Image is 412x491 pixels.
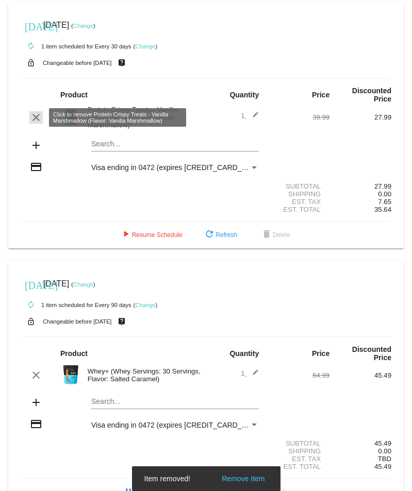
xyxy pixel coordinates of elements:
small: Changeable before [DATE] [43,318,112,325]
span: 0.00 [378,190,391,198]
button: Remove Item [219,473,268,484]
a: Change [135,302,155,308]
mat-icon: add [30,139,42,151]
simple-snack-bar: Item removed! [144,473,268,484]
strong: Quantity [229,349,259,358]
span: TBD [378,455,391,463]
div: Est. Total [268,463,329,470]
button: Refresh [195,226,245,244]
span: 35.64 [374,206,391,213]
img: Image-1-Carousel-Whey-2lb-Salted-Caramel-no-badge.png [60,364,81,385]
span: Refresh [203,231,237,239]
div: 27.99 [329,113,391,121]
mat-icon: clear [30,111,42,124]
mat-icon: [DATE] [25,20,37,32]
div: 64.99 [268,371,329,379]
span: 7.65 [378,198,391,206]
div: 27.99 [329,182,391,190]
mat-icon: edit [246,369,259,381]
mat-icon: lock_open [25,56,37,70]
mat-icon: autorenew [25,299,37,311]
strong: Discounted Price [352,87,391,103]
div: Subtotal [268,182,329,190]
div: Est. Total [268,206,329,213]
mat-icon: [DATE] [25,278,37,291]
div: 39.99 [268,113,329,121]
span: 1 [241,112,259,120]
mat-icon: play_arrow [120,229,132,241]
div: Shipping [268,190,329,198]
button: Resume Schedule [111,226,191,244]
mat-icon: live_help [116,56,128,70]
small: Changeable before [DATE] [43,60,112,66]
strong: Product [60,349,88,358]
mat-icon: edit [246,111,259,124]
small: 1 item scheduled for Every 90 days [21,302,131,308]
mat-select: Payment Method [91,163,259,172]
div: 45.49 [329,439,391,447]
small: ( ) [71,23,95,29]
span: Resume Schedule [120,231,183,239]
button: Delete [252,226,299,244]
a: Change [73,281,93,287]
span: 45.49 [374,463,391,470]
mat-icon: add [30,396,42,409]
div: Shipping [268,447,329,455]
small: ( ) [134,43,158,49]
strong: Price [312,91,329,99]
strong: Product [60,91,88,99]
mat-icon: credit_card [30,161,42,173]
strong: Price [312,349,329,358]
div: Est. Tax [268,455,329,463]
div: Protein Crispy Treats - Vanilla Marshmallow (Flavor: Vanilla Marshmallow) [83,106,206,129]
mat-icon: autorenew [25,40,37,53]
small: ( ) [71,281,95,287]
mat-icon: clear [30,369,42,381]
mat-select: Payment Method [91,421,259,429]
span: Delete [260,231,291,239]
mat-icon: refresh [203,229,216,241]
div: Whey+ (Whey Servings: 30 Servings, Flavor: Salted Caramel) [83,367,206,383]
a: Change [73,23,93,29]
div: 45.49 [329,371,391,379]
a: Change [135,43,155,49]
div: Est. Tax [268,198,329,206]
mat-icon: delete [260,229,273,241]
span: Visa ending in 0472 (expires [CREDIT_CARD_DATA]) [91,421,264,429]
div: Subtotal [268,439,329,447]
strong: Discounted Price [352,345,391,362]
img: Crispy-Treat-Box-1000x1000-1.png [60,106,81,127]
small: 1 item scheduled for Every 30 days [21,43,131,49]
span: Visa ending in 0472 (expires [CREDIT_CARD_DATA]) [91,163,264,172]
input: Search... [91,398,259,406]
span: 1 [241,369,259,377]
mat-icon: lock_open [25,315,37,328]
input: Search... [91,140,259,148]
mat-icon: live_help [116,315,128,328]
mat-icon: credit_card [30,418,42,430]
strong: Quantity [229,91,259,99]
span: 0.00 [378,447,391,455]
small: ( ) [134,302,158,308]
